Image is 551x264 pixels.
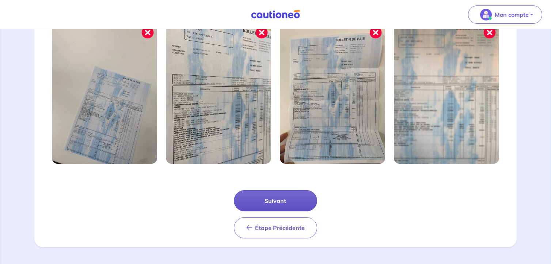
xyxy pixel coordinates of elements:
img: Image mal cadrée 3 [280,23,385,164]
span: Étape Précédente [255,224,305,231]
img: Image mal cadrée 2 [166,23,271,164]
img: Image mal cadrée 4 [394,23,499,164]
img: Image mal cadrée 1 [52,23,157,164]
button: Suivant [234,190,317,211]
button: Étape Précédente [234,217,317,238]
img: illu_account_valid_menu.svg [480,9,492,20]
button: illu_account_valid_menu.svgMon compte [468,5,542,24]
img: Cautioneo [248,10,303,19]
p: Mon compte [495,10,529,19]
